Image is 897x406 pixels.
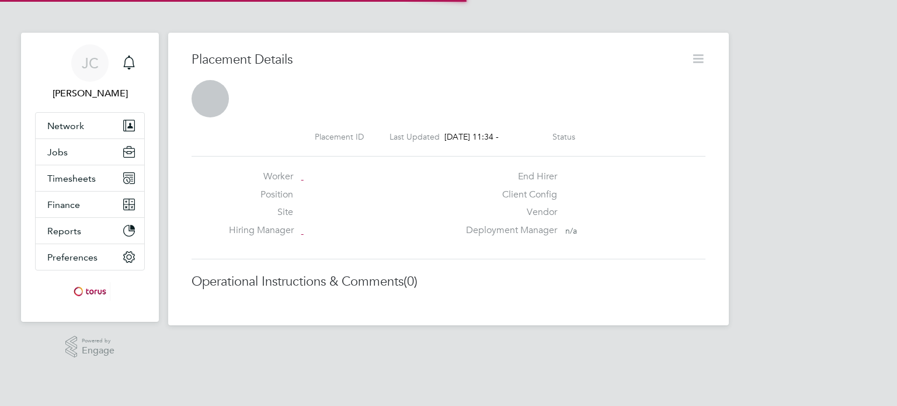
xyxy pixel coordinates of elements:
[552,131,575,142] label: Status
[459,206,557,218] label: Vendor
[82,55,99,71] span: JC
[192,51,682,68] h3: Placement Details
[229,224,293,237] label: Hiring Manager
[47,199,80,210] span: Finance
[47,120,84,131] span: Network
[192,273,705,290] h3: Operational Instructions & Comments
[36,244,144,270] button: Preferences
[229,189,293,201] label: Position
[459,224,557,237] label: Deployment Manager
[229,171,293,183] label: Worker
[459,171,557,183] label: End Hirer
[47,147,68,158] span: Jobs
[21,33,159,322] nav: Main navigation
[36,218,144,244] button: Reports
[459,189,557,201] label: Client Config
[47,173,96,184] span: Timesheets
[36,165,144,191] button: Timesheets
[47,225,81,237] span: Reports
[82,346,114,356] span: Engage
[35,86,145,100] span: Jenny Creaby
[36,139,144,165] button: Jobs
[35,44,145,100] a: JC[PERSON_NAME]
[229,206,293,218] label: Site
[565,225,577,236] span: n/a
[444,131,499,142] span: [DATE] 11:34 -
[47,252,98,263] span: Preferences
[315,131,364,142] label: Placement ID
[35,282,145,301] a: Go to home page
[404,273,418,289] span: (0)
[69,282,110,301] img: torus-logo-retina.png
[82,336,114,346] span: Powered by
[390,131,440,142] label: Last Updated
[65,336,115,358] a: Powered byEngage
[36,113,144,138] button: Network
[36,192,144,217] button: Finance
